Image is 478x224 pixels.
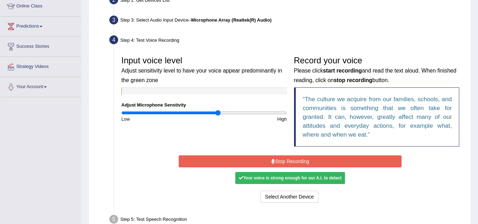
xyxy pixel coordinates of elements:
b: stop recording [334,77,372,83]
div: Step 3: Select Audio Input Device [106,13,467,29]
a: Strategy Videos [0,57,81,75]
b: start recording [323,68,362,74]
a: Predictions [0,17,81,34]
div: Your voice is strong enough for our A.I. to detect [235,172,345,184]
q: The culture we acquire from our families, schools, and communities is something that we often tak... [303,96,452,138]
a: Your Account [0,77,81,95]
h3: Record your voice [294,56,460,84]
label: Adjust Microphone Senstivity [121,102,186,108]
b: Microphone Array (Realtek(R) Audio) [191,17,271,23]
div: Step 4: Test Voice Recording [106,33,467,49]
h3: Input voice level [121,56,287,84]
button: Select Another Device [260,191,318,203]
span: – [189,17,272,23]
button: Stop Recording [179,155,402,167]
small: Please click and read the text aloud. When finished reading, click on button. [294,68,456,83]
div: Low [118,116,204,122]
a: Success Stories [0,37,81,54]
small: Adjust sensitivity level to have your voice appear predominantly in the green zone [121,68,282,83]
div: High [204,116,290,122]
